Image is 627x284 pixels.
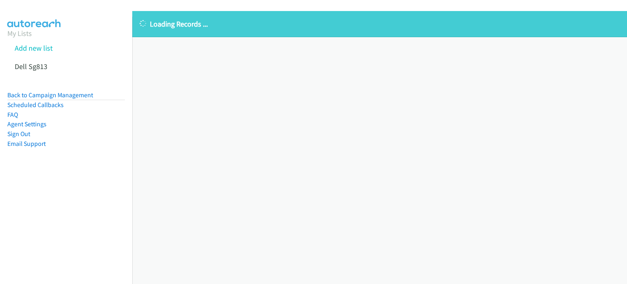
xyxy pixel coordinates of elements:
a: Back to Campaign Management [7,91,93,99]
a: FAQ [7,111,18,119]
a: Add new list [15,43,53,53]
a: Sign Out [7,130,30,138]
a: Scheduled Callbacks [7,101,64,109]
a: Agent Settings [7,120,47,128]
a: My Lists [7,29,32,38]
a: Email Support [7,140,46,148]
a: Dell Sg813 [15,62,47,71]
p: Loading Records ... [140,18,620,29]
